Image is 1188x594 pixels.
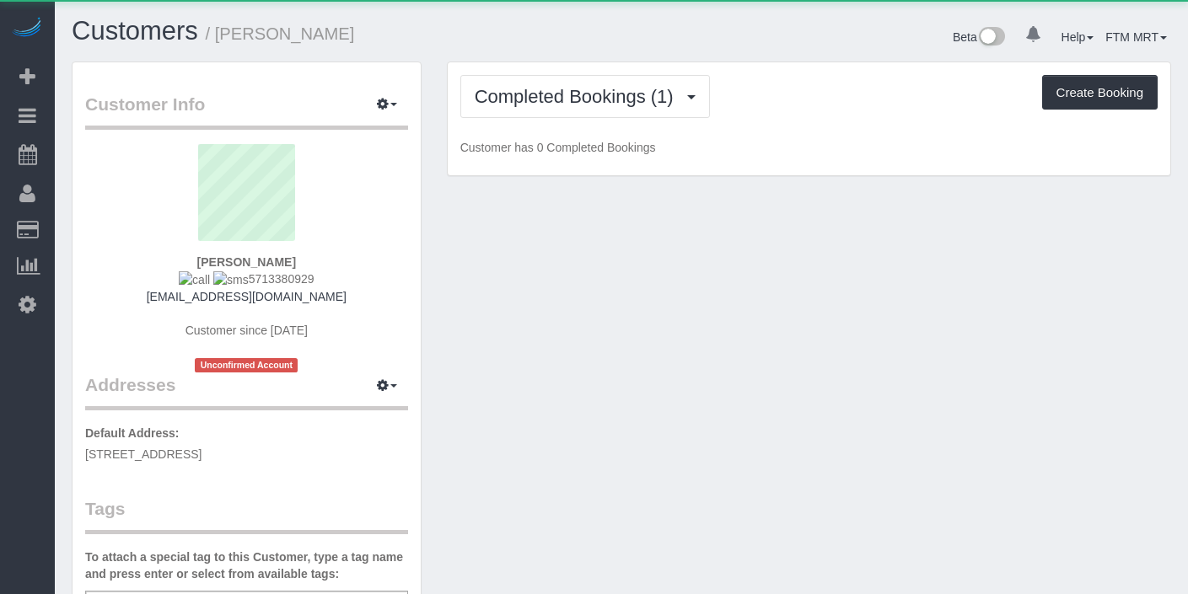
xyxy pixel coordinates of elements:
[460,75,710,118] button: Completed Bookings (1)
[977,27,1005,49] img: New interface
[179,272,314,286] span: 5713380929
[85,92,408,130] legend: Customer Info
[1042,75,1158,110] button: Create Booking
[72,16,198,45] a: Customers
[213,271,249,288] img: sms
[475,86,682,107] span: Completed Bookings (1)
[85,496,408,534] legend: Tags
[460,139,1158,156] p: Customer has 0 Completed Bookings
[1062,30,1094,44] a: Help
[85,549,408,582] label: To attach a special tag to this Customer, type a tag name and press enter or select from availabl...
[147,290,347,303] a: [EMAIL_ADDRESS][DOMAIN_NAME]
[85,447,202,461] span: [STREET_ADDRESS]
[179,271,210,288] img: call
[185,324,308,337] span: Customer since [DATE]
[195,358,298,372] span: Unconfirmed Account
[10,17,44,40] img: Automaid Logo
[1105,30,1167,44] a: FTM MRT
[953,30,1005,44] a: Beta
[197,255,296,269] strong: [PERSON_NAME]
[206,24,355,43] small: / [PERSON_NAME]
[85,425,180,441] label: Default Address:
